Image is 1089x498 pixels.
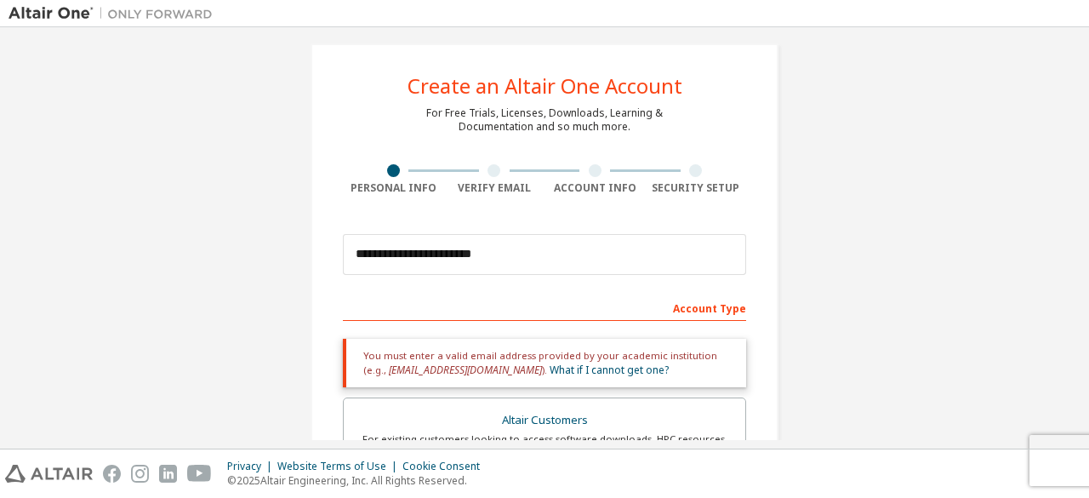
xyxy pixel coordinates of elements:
div: Altair Customers [354,409,735,432]
div: For existing customers looking to access software downloads, HPC resources, community, trainings ... [354,432,735,460]
div: For Free Trials, Licenses, Downloads, Learning & Documentation and so much more. [426,106,663,134]
div: You must enter a valid email address provided by your academic institution (e.g., ). [343,339,746,387]
img: altair_logo.svg [5,465,93,483]
span: [EMAIL_ADDRESS][DOMAIN_NAME] [389,363,542,377]
div: Website Terms of Use [277,460,402,473]
div: Verify Email [444,181,545,195]
div: Privacy [227,460,277,473]
div: Account Type [343,294,746,321]
div: Account Info [544,181,646,195]
img: linkedin.svg [159,465,177,483]
div: Create an Altair One Account [408,76,682,96]
img: instagram.svg [131,465,149,483]
img: Altair One [9,5,221,22]
img: facebook.svg [103,465,121,483]
div: Cookie Consent [402,460,490,473]
div: Security Setup [646,181,747,195]
div: Personal Info [343,181,444,195]
img: youtube.svg [187,465,212,483]
p: © 2025 Altair Engineering, Inc. All Rights Reserved. [227,473,490,488]
a: What if I cannot get one? [550,363,669,377]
